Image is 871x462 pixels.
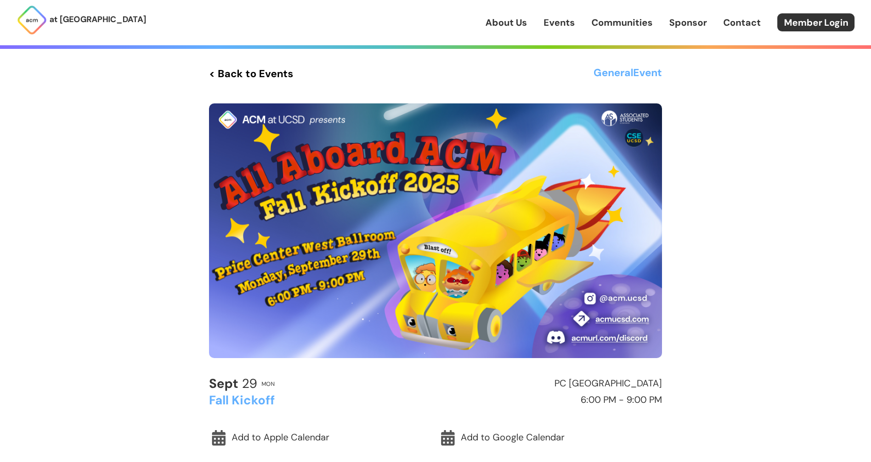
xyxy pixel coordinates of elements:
[440,379,662,389] h2: PC [GEOGRAPHIC_DATA]
[209,375,238,392] b: Sept
[262,381,275,387] h2: Mon
[723,16,761,29] a: Contact
[669,16,707,29] a: Sponsor
[49,13,146,26] p: at [GEOGRAPHIC_DATA]
[485,16,527,29] a: About Us
[209,426,433,450] a: Add to Apple Calendar
[544,16,575,29] a: Events
[209,377,257,391] h2: 29
[438,426,662,450] a: Add to Google Calendar
[209,103,662,358] img: Event Cover Photo
[591,16,653,29] a: Communities
[16,5,146,35] a: at [GEOGRAPHIC_DATA]
[440,395,662,405] h2: 6:00 PM - 9:00 PM
[777,13,855,31] a: Member Login
[209,64,293,83] a: < Back to Events
[594,64,662,83] h3: General Event
[209,394,431,407] h2: Fall Kickoff
[16,5,47,35] img: ACM Logo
